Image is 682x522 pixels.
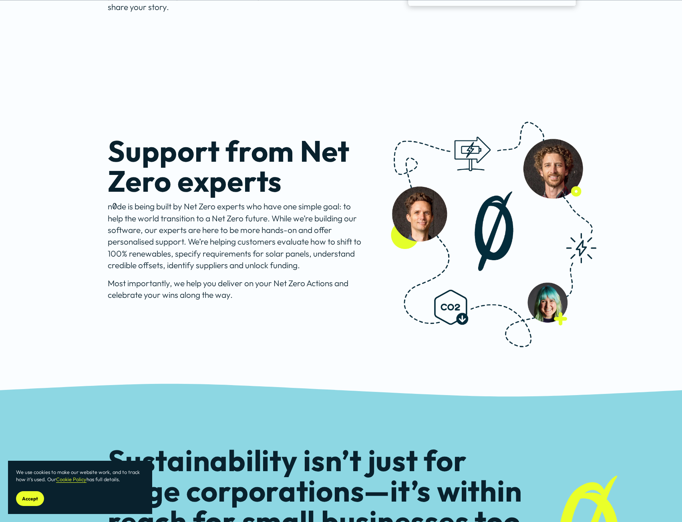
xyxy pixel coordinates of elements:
[642,484,682,522] iframe: Chat Widget
[8,461,152,514] section: Cookie banner
[16,491,44,506] button: Accept
[112,201,117,212] em: 0
[16,469,144,483] p: We use cookies to make our website work, and to track how it’s used. Our has full details.
[642,484,682,522] div: Chat-Widget
[108,277,362,301] p: Most importantly, we help you deliver on your Net Zero Actions and celebrate your wins along the ...
[108,201,362,271] p: n de is being built by Net Zero experts who have one simple goal: to help the world transition to...
[56,476,87,482] a: Cookie Policy
[22,496,38,502] span: Accept
[108,132,356,200] strong: Support from Net Zero experts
